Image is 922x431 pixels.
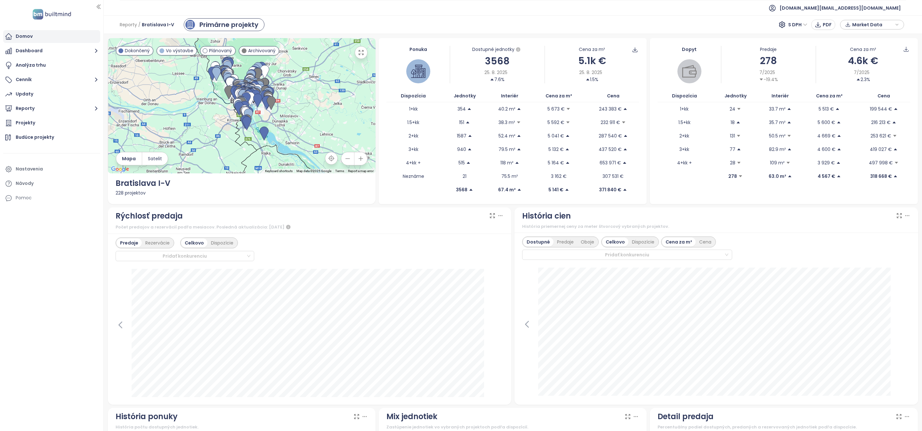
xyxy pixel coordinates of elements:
p: 371 840 € [599,186,621,193]
span: caret-up [467,107,472,111]
div: Počet predajov a rezervácií podľa mesiacov. Posledná aktualizácia: [DATE] [116,223,504,231]
td: 1+kk [658,102,711,116]
div: Rezervácie [142,238,173,247]
div: Dostupné jednotky [450,46,545,54]
p: 24 [730,105,735,112]
div: Analýza trhu [16,61,46,69]
div: Ponuka [386,46,449,53]
div: 278 [721,53,816,68]
span: caret-up [468,134,472,138]
p: 243 383 € [599,105,622,112]
p: 40.2 m² [498,105,515,112]
td: 1+kk [386,102,440,116]
div: Projekty [16,119,35,127]
div: História ponuky [116,410,178,423]
span: caret-down [787,134,791,138]
p: 5 600 € [818,119,835,126]
div: Detail predaja [658,410,714,423]
th: Dispozícia [386,90,440,102]
td: 3+kk [658,143,711,156]
div: Primárne projekty [199,20,258,29]
th: Cena [587,90,639,102]
div: Domov [16,32,33,40]
div: Percentuálny podiel dostupných, predaných a rezervovaných jednotiek podľa dispozície. [658,424,910,430]
div: -19.4% [759,76,778,83]
p: 419 027 € [870,146,892,153]
p: 109 m² [770,159,785,166]
span: caret-up [788,174,792,178]
div: 3568 [450,54,545,69]
p: 38.3 m² [498,119,515,126]
p: 5 041 € [548,132,564,139]
span: Market Data [852,20,894,29]
p: 232 911 € [601,119,620,126]
div: Cena za m² [579,46,605,53]
th: Interiér [489,90,530,102]
td: 3+kk [386,143,440,156]
td: 2+kk [658,129,711,143]
span: Dokončený [125,47,150,54]
a: Analýza trhu [3,59,100,72]
p: 5 513 € [819,105,834,112]
p: 253 621 € [870,132,891,139]
span: caret-up [565,187,569,192]
span: caret-up [565,147,570,152]
th: Jednotky [440,90,489,102]
th: Cena [857,90,910,102]
span: caret-up [517,134,521,138]
div: Bratislava I-V [116,177,368,189]
a: Report a map error [348,169,374,173]
span: caret-up [837,147,841,152]
span: caret-up [837,174,841,178]
div: Návody [16,179,34,187]
img: wallet [682,64,697,79]
span: 7/2025 [759,69,775,76]
span: caret-up [892,120,896,125]
p: 5 164 € [548,159,564,166]
div: Celkovo [602,237,628,246]
p: 497 998 € [869,159,893,166]
span: Satelit [148,155,162,162]
p: 3 162 € [551,173,567,180]
p: 940 [457,146,466,153]
p: 307 531 € [603,173,624,180]
span: [DOMAIN_NAME][EMAIL_ADDRESS][DOMAIN_NAME] [780,0,901,16]
div: Rýchlosť predaja [116,210,183,222]
p: 33.7 m² [769,105,786,112]
p: 21 [463,173,466,180]
p: 515 [458,159,465,166]
div: 4.6k € [816,53,910,68]
div: Pomoc [3,192,100,204]
span: caret-up [787,107,791,111]
span: Plánovaný [209,47,232,54]
span: caret-down [737,107,741,111]
p: 28 [730,159,735,166]
p: 4 669 € [817,132,836,139]
td: 2+kk [386,129,440,143]
p: 216 213 € [871,119,891,126]
div: Predaje [554,237,577,246]
a: Návody [3,177,100,190]
span: caret-up [837,120,841,125]
span: caret-up [565,161,570,165]
a: Terms (opens in new tab) [335,169,344,173]
span: caret-up [835,107,840,111]
div: História cien [522,210,571,222]
span: caret-up [517,187,522,192]
p: 63.0 m² [769,173,786,180]
th: Cena za m² [530,90,587,102]
div: Budúce projekty [16,133,54,141]
p: 67.4 m² [498,186,516,193]
span: caret-up [837,134,841,138]
div: Nastavenia [16,165,43,173]
span: caret-down [736,134,741,138]
span: caret-up [836,161,841,165]
span: 25. 8. 2025 [484,69,507,76]
p: 4 567 € [818,173,835,180]
div: História počtu dostupných jednotiek. [116,424,368,430]
span: Archivovaný [248,47,276,54]
div: 2.3% [856,76,870,83]
div: Dispozície [207,238,237,247]
a: Nastavenia [3,163,100,176]
span: caret-down [894,161,899,165]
